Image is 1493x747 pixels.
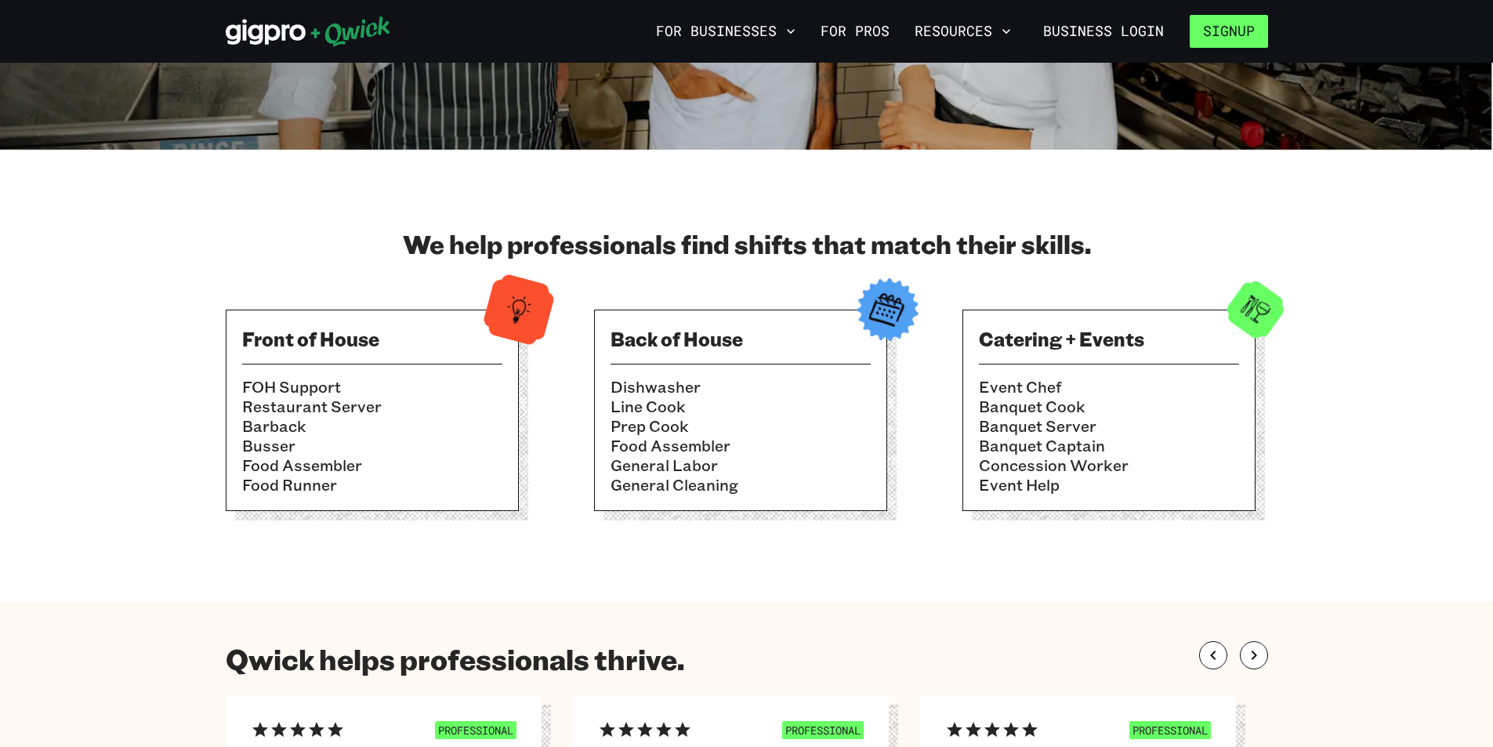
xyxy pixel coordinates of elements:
li: Banquet Cook [979,397,1239,416]
li: General Labor [611,455,871,475]
li: FOH Support [242,377,502,397]
a: Business Login [1030,15,1177,48]
span: PROFESSIONAL [435,721,516,739]
button: Resources [908,18,1017,45]
li: Event Help [979,475,1239,495]
li: Food Assembler [611,436,871,455]
li: Banquet Captain [979,436,1239,455]
li: General Cleaning [611,475,871,495]
li: Concession Worker [979,455,1239,475]
li: Banquet Server [979,416,1239,436]
h3: Catering + Events [979,326,1239,351]
h3: Back of House [611,326,871,351]
span: PROFESSIONAL [1129,721,1211,739]
li: Busser [242,436,502,455]
li: Restaurant Server [242,397,502,416]
button: Signup [1190,15,1268,48]
h1: Qwick helps professionals thrive. [226,641,684,676]
li: Line Cook [611,397,871,416]
a: For Pros [814,18,896,45]
span: PROFESSIONAL [782,721,864,739]
li: Dishwasher [611,377,871,397]
h2: We help professionals find shifts that match their skills. [226,228,1268,259]
button: For Businesses [650,18,802,45]
li: Food Runner [242,475,502,495]
li: Prep Cook [611,416,871,436]
h3: Front of House [242,326,502,351]
li: Food Assembler [242,455,502,475]
li: Event Chef [979,377,1239,397]
li: Barback [242,416,502,436]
